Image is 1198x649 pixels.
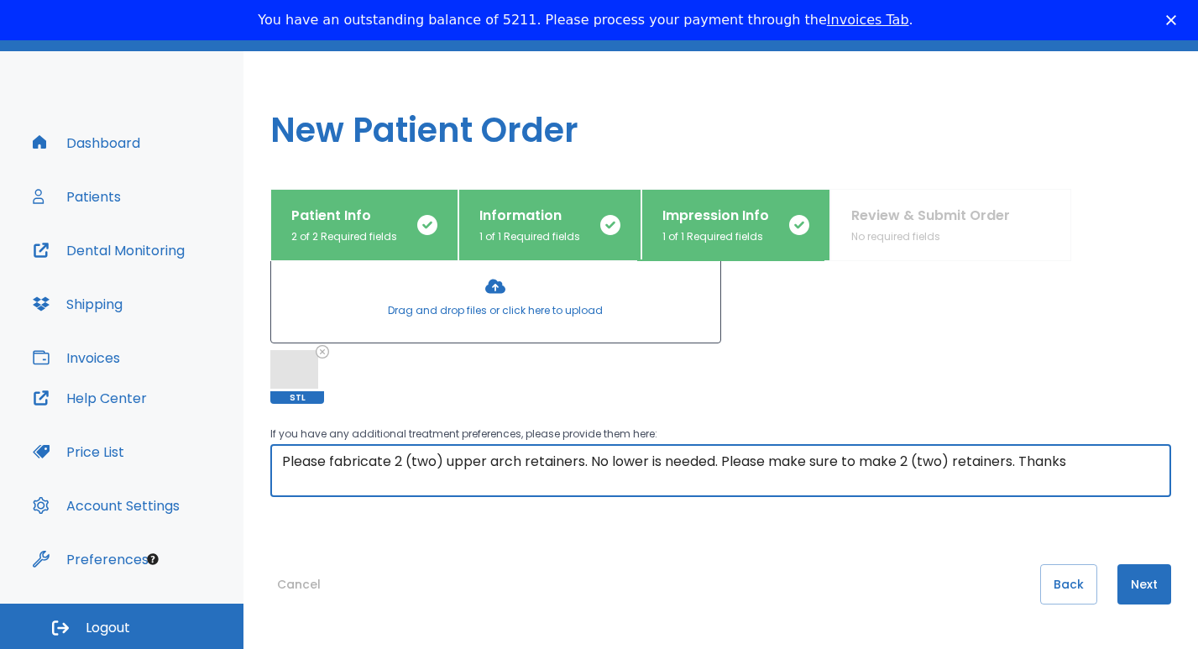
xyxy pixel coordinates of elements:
div: Close [1166,15,1183,25]
p: If you have any additional treatment preferences, please provide them here: [270,424,1171,444]
p: 2 of 2 Required fields [291,229,397,244]
span: STL [270,391,324,404]
button: Dental Monitoring [23,230,195,270]
p: 1 of 1 Required fields [479,229,580,244]
h1: New Patient Order [243,51,1198,189]
div: You have an outstanding balance of 5211. Please process your payment through the . [258,12,913,29]
textarea: Please fabricate 2 (two) upper arch retainers. No lower is needed. Please make sure to make 2 (tw... [282,452,1159,490]
button: Preferences [23,539,159,579]
p: Information [479,206,580,226]
button: Next [1117,564,1171,605]
p: 1 of 1 Required fields [662,229,769,244]
button: Dashboard [23,123,150,163]
button: Invoices [23,338,130,378]
button: Back [1040,564,1097,605]
p: Impression Info [662,206,769,226]
button: Help Center [23,378,157,418]
button: Shipping [23,284,133,324]
button: Patients [23,176,131,217]
p: Patient Info [291,206,397,226]
a: Invoices Tab [827,12,909,28]
button: Price List [23,432,134,472]
button: Account Settings [23,485,190,526]
div: Tooltip anchor [145,552,160,567]
button: Cancel [270,564,327,605]
span: Logout [86,619,130,637]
